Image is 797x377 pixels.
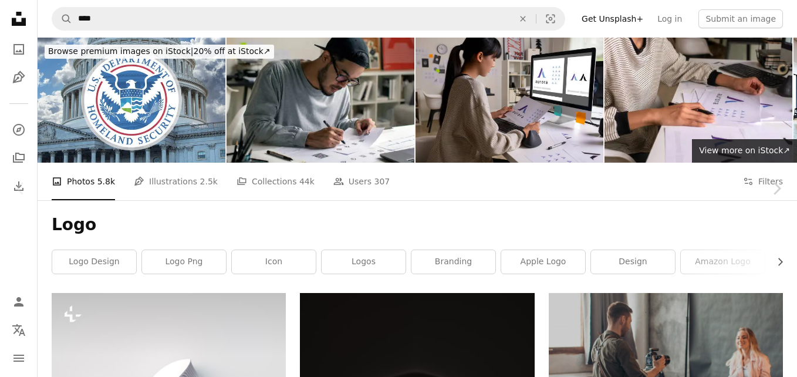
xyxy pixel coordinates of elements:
a: Users 307 [333,163,390,200]
a: Browse premium images on iStock|20% off at iStock↗ [38,38,281,66]
img: Department of Homeland Security [38,38,225,163]
a: Collections 44k [237,163,315,200]
a: View more on iStock↗ [692,139,797,163]
div: 20% off at iStock ↗ [45,45,274,59]
a: branding [411,250,495,274]
a: icon [232,250,316,274]
a: logo png [142,250,226,274]
a: Photos [7,38,31,61]
span: 44k [299,175,315,188]
h1: Logo [52,214,783,235]
button: Search Unsplash [52,8,72,30]
a: Get Unsplash+ [575,9,650,28]
a: Next [756,132,797,245]
a: apple logo [501,250,585,274]
a: logo design [52,250,136,274]
form: Find visuals sitewide [52,7,565,31]
span: 307 [374,175,390,188]
img: Candid shot of Asian graphic designer inspecting logo designs, using computers, designing logos, ... [227,38,414,163]
a: Explore [7,118,31,142]
button: scroll list to the right [769,250,783,274]
span: Browse premium images on iStock | [48,46,193,56]
span: 2.5k [200,175,218,188]
button: Menu [7,346,31,370]
a: design [591,250,675,274]
span: View more on iStock ↗ [699,146,790,155]
a: logos [322,250,406,274]
a: Log in / Sign up [7,290,31,314]
button: Visual search [536,8,565,30]
img: Asian Graphic designer working in office. Designing logo Artist Creative Designer Illustrator Gra... [416,38,603,163]
a: Log in [650,9,689,28]
a: Illustrations [7,66,31,89]
button: Clear [510,8,536,30]
a: amazon logo [681,250,765,274]
button: Language [7,318,31,342]
a: Illustrations 2.5k [134,163,218,200]
button: Submit an image [698,9,783,28]
img: Asian Graphic designer working in office. Designing logo Artist Creative Designer Illustrator Gra... [604,38,792,163]
button: Filters [743,163,783,200]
